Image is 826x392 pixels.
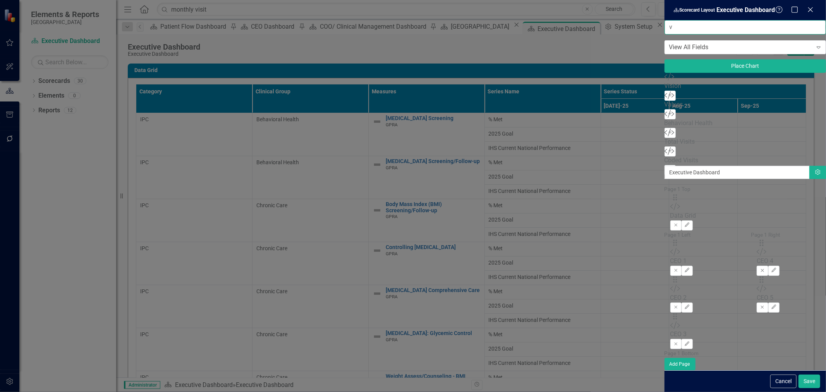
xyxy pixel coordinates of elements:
div: Data Grid [670,211,821,220]
small: Page 1 Left [665,232,691,238]
div: CEO 2 [670,294,734,303]
span: Scorecard Layout [672,7,717,14]
span: Executive Dashboard [717,6,775,14]
button: Add Page [665,358,695,370]
small: Page 1 Right [751,232,780,238]
input: Layout Name [665,166,811,179]
button: Cancel [770,375,797,388]
small: Page 1 Bottom [665,350,699,356]
small: Page 1 Top [665,186,691,192]
div: CEO 1 [670,257,734,266]
button: Save [799,375,820,388]
div: CEO 4 [757,257,820,266]
div: CEO 5 [757,294,820,303]
div: CEO 3 [670,330,734,339]
div: View All Fields [669,43,709,52]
